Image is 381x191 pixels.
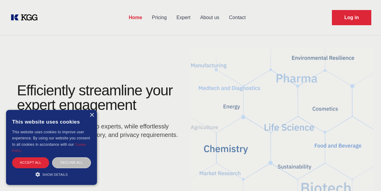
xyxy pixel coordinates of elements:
span: Show details [42,173,68,176]
div: Close [89,113,94,118]
div: Decline all [52,157,91,168]
h1: Efficiently streamline your expert engagement [17,83,181,112]
a: About us [195,10,224,26]
a: Cookie Policy [12,143,86,152]
a: Expert [172,10,195,26]
div: Accept all [12,157,49,168]
div: Show details [12,171,91,177]
a: Pricing [147,10,172,26]
a: Home [124,10,147,26]
a: Request Demo [332,10,371,25]
span: This website uses cookies to improve user experience. By using our website you consent to all coo... [12,130,90,147]
div: This website uses cookies [12,114,91,129]
p: Benefit from efficient access to experts, while effortlessly managing contractual, regulatory, an... [17,122,181,139]
a: KOL Knowledge Platform: Talk to Key External Experts (KEE) [10,13,42,22]
a: Contact [224,10,251,26]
